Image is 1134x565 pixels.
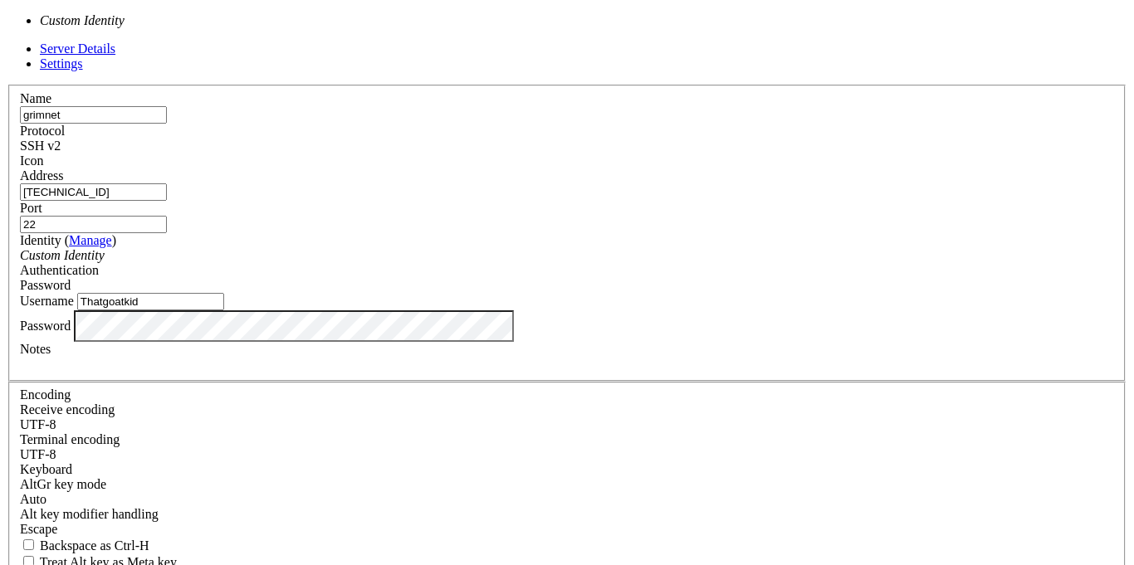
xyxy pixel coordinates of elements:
span: UTF-8 [20,417,56,431]
a: Manage [69,233,112,247]
label: Notes [20,342,51,356]
label: Icon [20,153,43,168]
div: UTF-8 [20,447,1114,462]
label: Controls how the Alt key is handled. Escape: Send an ESC prefix. 8-Bit: Add 128 to the typed char... [20,507,159,521]
input: Login Username [77,293,224,310]
span: Backspace as Ctrl-H [40,538,149,553]
i: Custom Identity [40,13,125,27]
div: UTF-8 [20,417,1114,432]
label: Password [20,318,71,332]
span: Password [20,278,71,292]
label: Identity [20,233,116,247]
input: Port Number [20,216,167,233]
div: Custom Identity [20,248,1114,263]
input: Host Name or IP [20,183,167,201]
label: If true, the backspace should send BS ('\x08', aka ^H). Otherwise the backspace key should send '... [20,538,149,553]
label: Set the expected encoding for data received from the host. If the encodings do not match, visual ... [20,477,106,491]
span: Auto [20,492,46,506]
label: Address [20,168,63,183]
label: Keyboard [20,462,72,476]
label: The default terminal encoding. ISO-2022 enables character map translations (like graphics maps). ... [20,432,120,446]
label: Encoding [20,387,71,402]
input: Backspace as Ctrl-H [23,539,34,550]
label: Protocol [20,124,65,138]
i: Custom Identity [20,248,105,262]
span: ( ) [65,233,116,247]
label: Name [20,91,51,105]
label: Port [20,201,42,215]
label: Set the expected encoding for data received from the host. If the encodings do not match, visual ... [20,402,115,416]
a: Server Details [40,41,115,56]
label: Username [20,294,74,308]
input: Server Name [20,106,167,124]
span: UTF-8 [20,447,56,461]
div: Escape [20,522,1114,537]
span: Escape [20,522,57,536]
label: Authentication [20,263,99,277]
span: SSH v2 [20,139,61,153]
a: Settings [40,56,83,71]
div: SSH v2 [20,139,1114,153]
div: Auto [20,492,1114,507]
div: Password [20,278,1114,293]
